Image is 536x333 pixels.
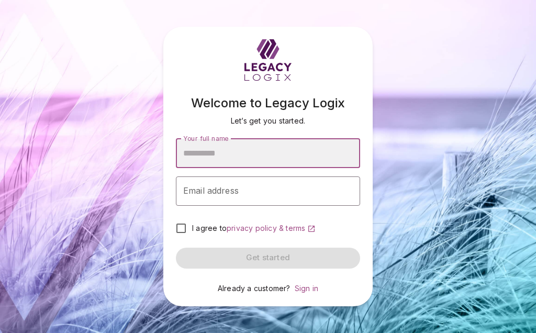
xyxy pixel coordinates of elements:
span: Your full name [183,134,228,142]
span: Already a customer? [218,284,291,293]
a: Sign in [295,284,318,293]
a: privacy policy & terms [227,224,316,232]
span: Welcome to Legacy Logix [191,95,345,110]
span: privacy policy & terms [227,224,305,232]
span: I agree to [192,224,227,232]
span: Let’s get you started. [231,116,305,125]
